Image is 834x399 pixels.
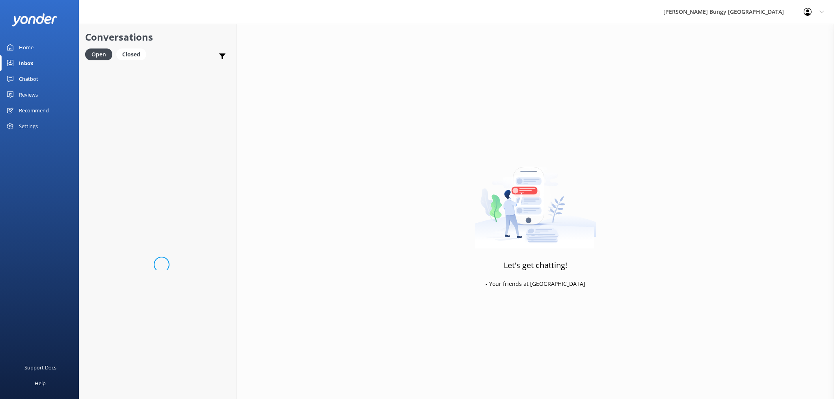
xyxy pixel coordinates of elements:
div: Open [85,48,112,60]
div: Home [19,39,34,55]
img: artwork of a man stealing a conversation from at giant smartphone [475,150,596,249]
div: Help [35,375,46,391]
p: - Your friends at [GEOGRAPHIC_DATA] [486,280,585,288]
img: yonder-white-logo.png [12,13,57,26]
a: Open [85,50,116,58]
div: Support Docs [24,360,56,375]
div: Recommend [19,103,49,118]
div: Closed [116,48,146,60]
div: Reviews [19,87,38,103]
h3: Let's get chatting! [504,259,567,272]
a: Closed [116,50,150,58]
div: Settings [19,118,38,134]
h2: Conversations [85,30,230,45]
div: Inbox [19,55,34,71]
div: Chatbot [19,71,38,87]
